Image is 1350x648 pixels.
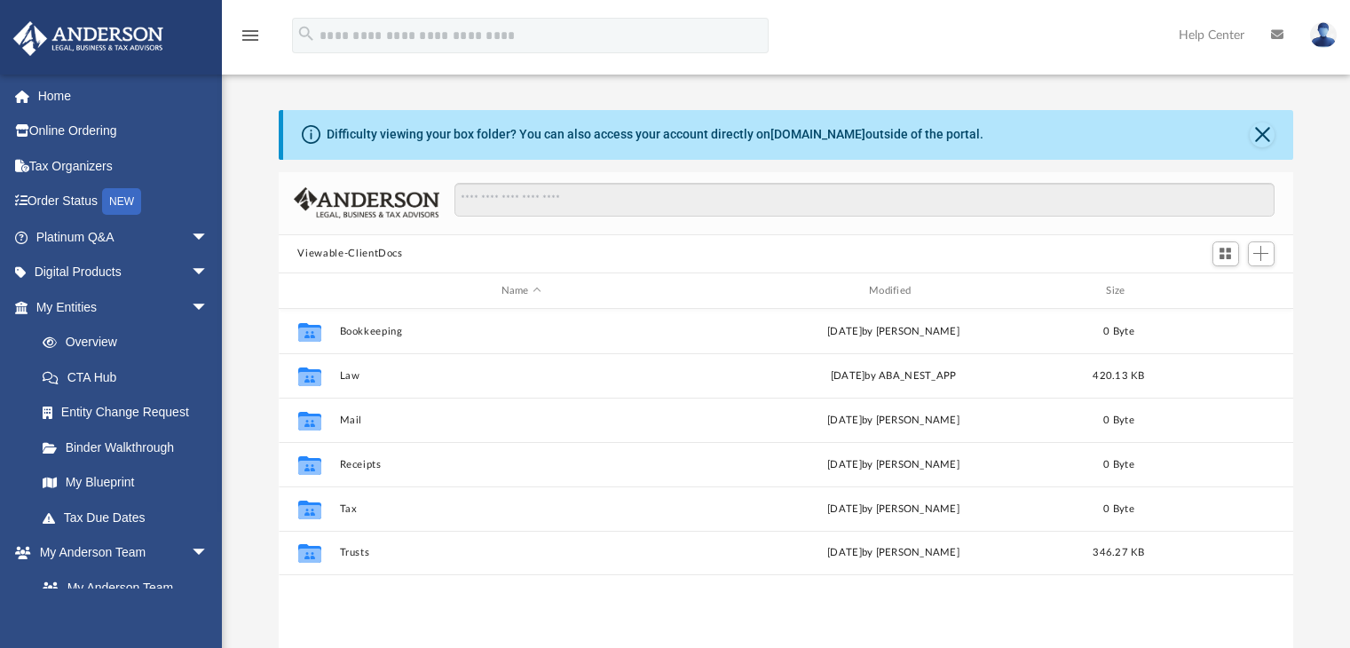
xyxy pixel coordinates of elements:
[1093,549,1144,558] span: 346.27 KB
[770,127,865,141] a: [DOMAIN_NAME]
[12,289,235,325] a: My Entitiesarrow_drop_down
[1250,122,1275,147] button: Close
[338,283,703,299] div: Name
[191,219,226,256] span: arrow_drop_down
[339,548,703,559] button: Trusts
[191,255,226,291] span: arrow_drop_down
[12,535,226,571] a: My Anderson Teamarrow_drop_down
[711,368,1075,384] div: [DATE] by ABA_NEST_APP
[25,570,217,605] a: My Anderson Team
[296,24,316,43] i: search
[339,503,703,515] button: Tax
[711,546,1075,562] div: [DATE] by [PERSON_NAME]
[454,183,1274,217] input: Search files and folders
[711,457,1075,473] div: [DATE] by [PERSON_NAME]
[1093,371,1144,381] span: 420.13 KB
[12,219,235,255] a: Platinum Q&Aarrow_drop_down
[339,326,703,337] button: Bookkeeping
[327,125,983,144] div: Difficulty viewing your box folder? You can also access your account directly on outside of the p...
[1212,241,1239,266] button: Switch to Grid View
[1103,460,1134,470] span: 0 Byte
[25,430,235,465] a: Binder Walkthrough
[1248,241,1275,266] button: Add
[1162,283,1286,299] div: id
[339,459,703,470] button: Receipts
[1310,22,1337,48] img: User Pic
[339,370,703,382] button: Law
[8,21,169,56] img: Anderson Advisors Platinum Portal
[240,25,261,46] i: menu
[711,283,1076,299] div: Modified
[191,289,226,326] span: arrow_drop_down
[1103,415,1134,425] span: 0 Byte
[191,535,226,572] span: arrow_drop_down
[12,255,235,290] a: Digital Productsarrow_drop_down
[1083,283,1154,299] div: Size
[25,500,235,535] a: Tax Due Dates
[25,360,235,395] a: CTA Hub
[286,283,330,299] div: id
[12,78,235,114] a: Home
[102,188,141,215] div: NEW
[339,415,703,426] button: Mail
[25,465,226,501] a: My Blueprint
[711,502,1075,518] div: [DATE] by [PERSON_NAME]
[25,395,235,431] a: Entity Change Request
[12,184,235,220] a: Order StatusNEW
[1103,504,1134,514] span: 0 Byte
[711,413,1075,429] div: [DATE] by [PERSON_NAME]
[12,148,235,184] a: Tax Organizers
[240,34,261,46] a: menu
[12,114,235,149] a: Online Ordering
[297,246,402,262] button: Viewable-ClientDocs
[711,324,1075,340] div: [DATE] by [PERSON_NAME]
[1103,327,1134,336] span: 0 Byte
[25,325,235,360] a: Overview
